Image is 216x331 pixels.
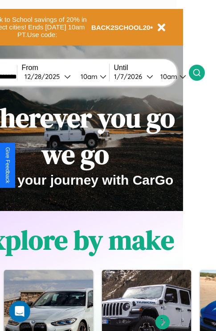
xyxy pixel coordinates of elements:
div: 10am [156,72,179,81]
iframe: Intercom live chat [9,301,30,322]
div: 12 / 28 / 2025 [24,72,64,81]
div: Give Feedback [4,147,11,183]
div: 1 / 7 / 2026 [114,72,147,81]
label: Until [114,64,189,72]
b: BACK2SCHOOL20 [91,24,151,31]
div: 10am [76,72,100,81]
button: 12/28/2025 [22,72,73,81]
button: 10am [153,72,189,81]
button: 10am [73,72,109,81]
label: From [22,64,109,72]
